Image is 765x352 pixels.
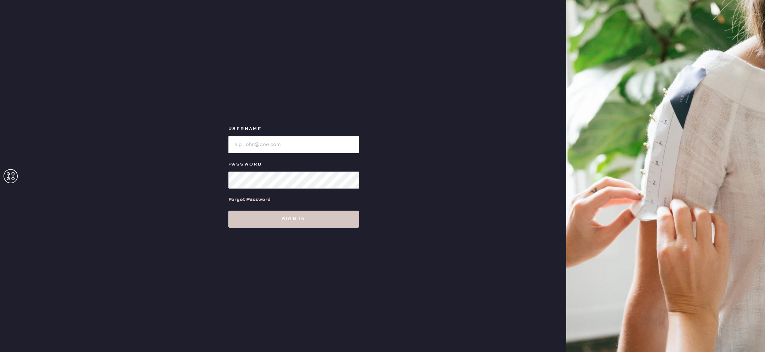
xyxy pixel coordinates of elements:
[228,189,271,211] a: Forgot Password
[228,160,359,169] label: Password
[228,136,359,153] input: e.g. john@doe.com
[228,211,359,228] button: Sign in
[228,196,271,204] div: Forgot Password
[228,125,359,133] label: Username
